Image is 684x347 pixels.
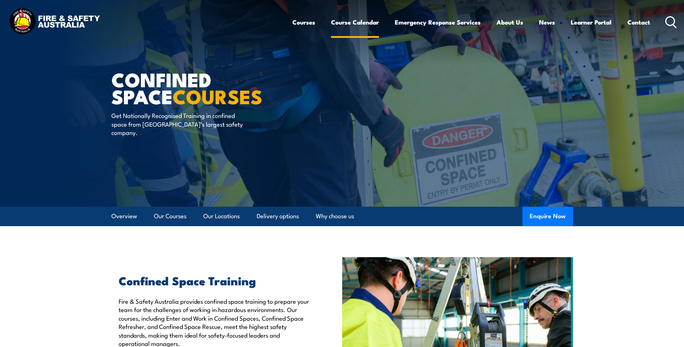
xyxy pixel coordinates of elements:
a: About Us [497,13,523,32]
button: Enquire Now [522,207,573,226]
strong: COURSES [173,81,262,111]
a: Overview [111,207,137,226]
a: Our Courses [154,207,186,226]
a: Why choose us [316,207,354,226]
a: Delivery options [257,207,299,226]
a: Course Calendar [331,13,379,32]
h1: Confined Space [111,71,290,104]
a: Learner Portal [571,13,612,32]
a: Our Locations [203,207,240,226]
h2: Confined Space Training [119,275,309,285]
a: Emergency Response Services [395,13,481,32]
p: Get Nationally Recognised Training in confined space from [GEOGRAPHIC_DATA]’s largest safety comp... [111,111,243,136]
a: Courses [292,13,315,32]
a: Contact [627,13,650,32]
a: News [539,13,555,32]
